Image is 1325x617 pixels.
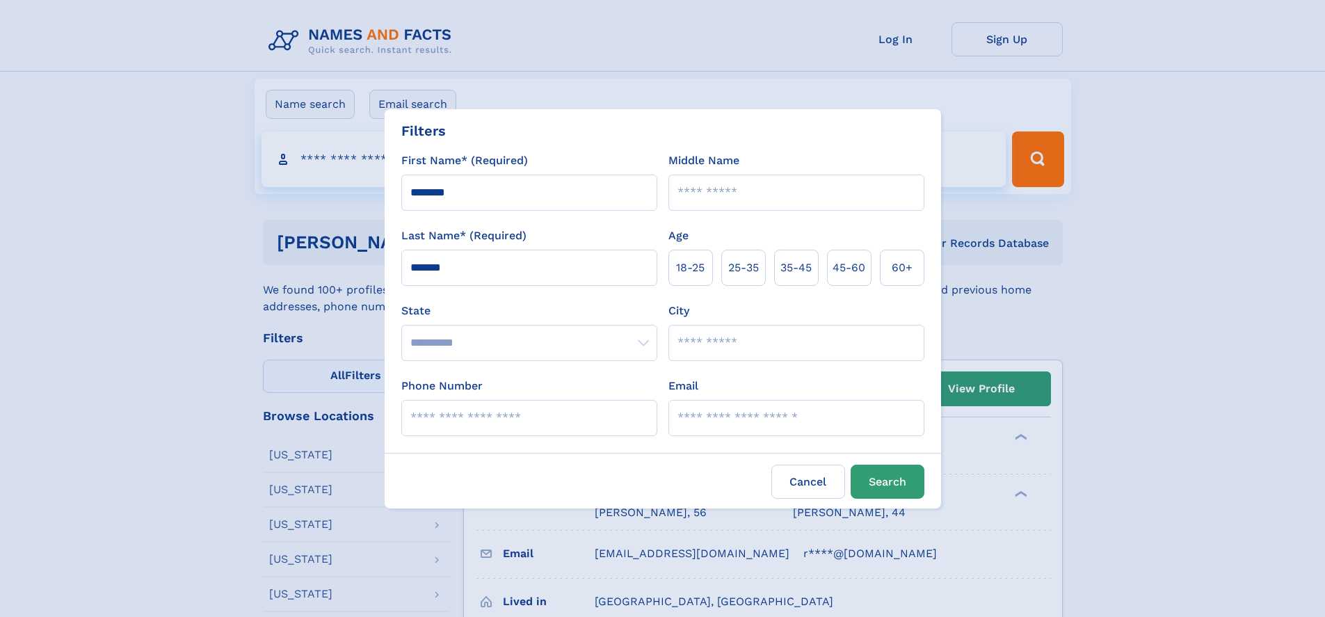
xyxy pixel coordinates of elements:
span: 60+ [892,259,913,276]
label: State [401,303,657,319]
button: Search [851,465,924,499]
span: 25‑35 [728,259,759,276]
label: Phone Number [401,378,483,394]
label: Last Name* (Required) [401,227,527,244]
label: Cancel [771,465,845,499]
label: Age [668,227,689,244]
label: Email [668,378,698,394]
span: 35‑45 [780,259,812,276]
span: 18‑25 [676,259,705,276]
label: First Name* (Required) [401,152,528,169]
label: Middle Name [668,152,739,169]
div: Filters [401,120,446,141]
label: City [668,303,689,319]
span: 45‑60 [833,259,865,276]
